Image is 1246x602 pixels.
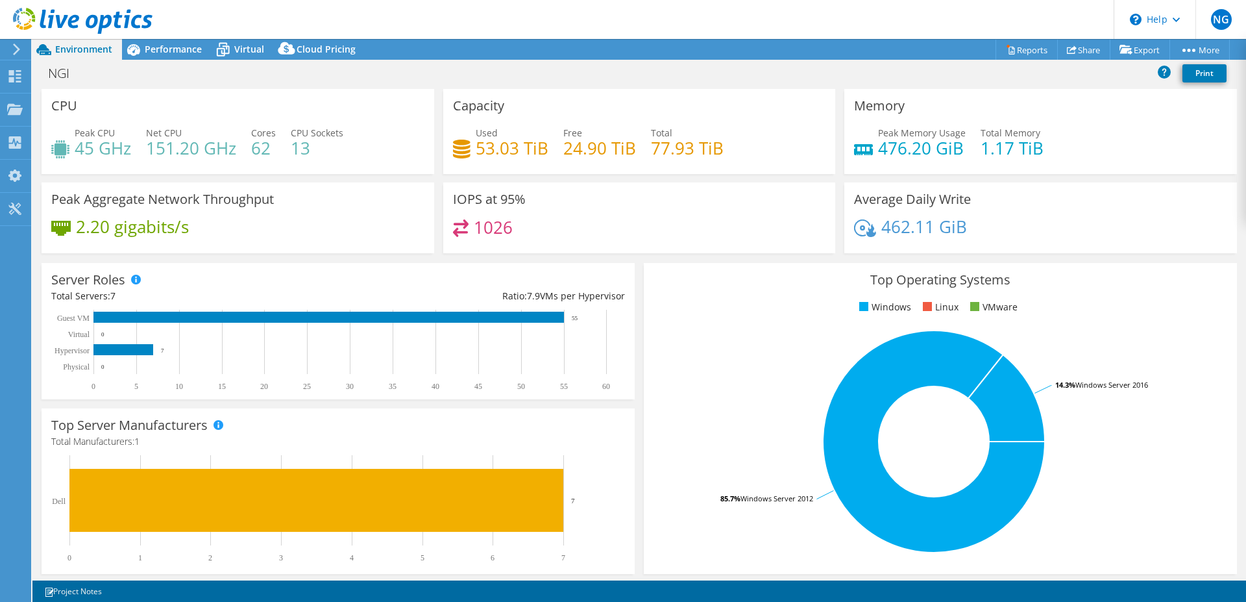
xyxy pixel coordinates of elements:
[563,141,636,155] h4: 24.90 TiB
[51,418,208,433] h3: Top Server Manufacturers
[432,382,439,391] text: 40
[145,43,202,55] span: Performance
[291,127,343,139] span: CPU Sockets
[101,331,104,338] text: 0
[146,141,236,155] h4: 151.20 GHz
[350,553,354,562] text: 4
[51,192,274,207] h3: Peak Aggregate Network Throughput
[1057,40,1110,60] a: Share
[1110,40,1170,60] a: Export
[651,141,724,155] h4: 77.93 TiB
[76,219,189,234] h4: 2.20 gigabits/s
[208,553,212,562] text: 2
[967,300,1018,314] li: VMware
[740,494,813,503] tspan: Windows Server 2012
[110,290,116,302] span: 7
[561,553,565,562] text: 7
[92,382,95,391] text: 0
[1169,40,1230,60] a: More
[389,382,397,391] text: 35
[981,127,1040,139] span: Total Memory
[517,382,525,391] text: 50
[134,435,140,447] span: 1
[297,43,356,55] span: Cloud Pricing
[453,192,526,207] h3: IOPS at 95%
[260,382,268,391] text: 20
[651,127,672,139] span: Total
[55,346,90,355] text: Hypervisor
[1055,380,1075,390] tspan: 14.3%
[42,66,90,81] h1: NGI
[52,497,66,506] text: Dell
[75,127,115,139] span: Peak CPU
[51,289,338,303] div: Total Servers:
[453,99,504,113] h3: Capacity
[491,553,495,562] text: 6
[474,382,482,391] text: 45
[279,553,283,562] text: 3
[474,220,513,234] h4: 1026
[854,192,971,207] h3: Average Daily Write
[1211,9,1232,30] span: NG
[981,141,1044,155] h4: 1.17 TiB
[303,382,311,391] text: 25
[878,141,966,155] h4: 476.20 GiB
[881,219,967,234] h4: 462.11 GiB
[68,330,90,339] text: Virtual
[571,497,575,505] text: 7
[602,382,610,391] text: 60
[134,382,138,391] text: 5
[51,434,625,449] h4: Total Manufacturers:
[63,362,90,371] text: Physical
[146,127,182,139] span: Net CPU
[1130,14,1142,25] svg: \n
[854,99,905,113] h3: Memory
[421,553,424,562] text: 5
[560,382,568,391] text: 55
[75,141,131,155] h4: 45 GHz
[51,99,77,113] h3: CPU
[346,382,354,391] text: 30
[476,141,548,155] h4: 53.03 TiB
[996,40,1058,60] a: Reports
[920,300,959,314] li: Linux
[527,290,540,302] span: 7.9
[572,315,578,321] text: 55
[1182,64,1227,82] a: Print
[175,382,183,391] text: 10
[291,141,343,155] h4: 13
[55,43,112,55] span: Environment
[67,553,71,562] text: 0
[720,494,740,503] tspan: 85.7%
[101,364,104,370] text: 0
[251,127,276,139] span: Cores
[338,289,625,303] div: Ratio: VMs per Hypervisor
[878,127,966,139] span: Peak Memory Usage
[234,43,264,55] span: Virtual
[654,273,1227,287] h3: Top Operating Systems
[563,127,582,139] span: Free
[138,553,142,562] text: 1
[1075,380,1148,390] tspan: Windows Server 2016
[476,127,498,139] span: Used
[51,273,125,287] h3: Server Roles
[161,347,164,354] text: 7
[35,583,111,599] a: Project Notes
[856,300,911,314] li: Windows
[218,382,226,391] text: 15
[251,141,276,155] h4: 62
[57,314,90,323] text: Guest VM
